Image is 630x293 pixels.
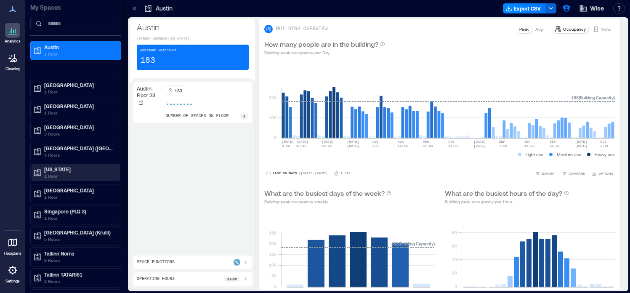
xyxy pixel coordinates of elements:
p: Assigned Headcount [140,48,176,53]
p: 5 Floors [44,236,115,242]
text: [DATE] [296,140,308,144]
span: COMPARE [569,171,585,176]
p: Heavy use [595,151,615,158]
tspan: 50 [271,273,276,278]
p: Singapore (PLQ 3) [44,208,115,215]
p: Light use [526,151,543,158]
text: [DATE] [347,144,359,148]
p: [US_STATE] [44,166,115,173]
p: Settings [5,279,20,284]
text: SEP [550,140,556,144]
p: 1 Floor [44,173,115,179]
text: 13-19 [296,144,306,148]
p: What are the busiest days of the week? [264,188,385,198]
text: 24-30 [448,144,458,148]
p: Austin [156,4,173,13]
tspan: 0 [274,284,276,289]
p: Operating Hours [137,276,175,282]
text: 3-9 [372,144,379,148]
p: What are the busiest hours of the day? [445,188,562,198]
p: 8 [243,114,245,119]
p: Building peak occupancy per Day [264,49,385,56]
p: Occupancy [563,26,586,32]
p: 6 Floors [44,257,115,264]
p: Visits [601,26,611,32]
text: [DATE] [287,289,299,293]
p: [GEOGRAPHIC_DATA] [44,187,115,194]
text: 12pm [539,289,547,293]
p: 3 Floors [44,278,115,285]
text: [DATE] [308,289,320,293]
p: number of spaces on floor [166,113,229,120]
text: 4pm [564,289,571,293]
text: [DATE] [282,140,294,144]
p: Building peak occupancy per Hour [445,198,569,205]
text: [DATE] [575,144,587,148]
button: COMPARE [560,169,587,178]
text: 7-13 [499,144,507,148]
text: 4am [489,289,495,293]
p: 183 [140,55,155,67]
text: [DATE] [322,140,334,144]
p: Space Functions [137,259,175,266]
p: [GEOGRAPHIC_DATA] ([GEOGRAPHIC_DATA]) [44,145,115,152]
p: Tallinn TATARI51 [44,271,115,278]
tspan: 150 [269,252,276,257]
p: 183 [175,87,182,94]
p: [STREET_ADDRESS][US_STATE] [137,36,249,41]
button: OPTIONS [590,169,615,178]
tspan: 40 [452,257,457,262]
p: Peak [519,26,529,32]
p: [GEOGRAPHIC_DATA] (Krulli) [44,229,115,236]
a: Settings [3,260,23,286]
p: How many people are in the building? [264,39,378,49]
tspan: 0 [454,284,457,289]
p: 3 Floors [44,131,115,137]
p: [GEOGRAPHIC_DATA] [44,82,115,88]
text: [DATE] [413,289,425,293]
p: Analytics [5,39,21,44]
tspan: 250 [269,230,276,235]
text: AUG [398,140,404,144]
tspan: 200 [269,241,276,246]
text: 10-16 [398,144,408,148]
p: [GEOGRAPHIC_DATA] [44,103,115,109]
text: [DATE] [329,289,341,293]
text: [DATE] [347,140,359,144]
p: 9a - 5p [227,277,237,282]
span: Wise [590,4,604,13]
button: Last 90 Days |[DATE]-[DATE] [264,169,329,178]
p: 1 Floor [44,51,115,57]
text: AUG [448,140,455,144]
button: Wise [577,2,606,15]
text: 21-27 [550,144,560,148]
text: OCT [601,140,607,144]
text: [DATE] [575,140,587,144]
p: Avg [535,26,543,32]
p: 1 Floor [44,194,115,200]
text: AUG [372,140,379,144]
text: SEP [524,140,531,144]
p: Austin: Floor 23 [137,85,162,99]
p: 5 Floors [44,152,115,158]
text: 5-11 [601,144,609,148]
text: 17-23 [423,144,433,148]
p: 1 Floor [44,109,115,116]
text: [DATE] [474,144,486,148]
text: 8am [514,289,520,293]
p: Building peak occupancy weekly [264,198,391,205]
text: 14-20 [524,144,534,148]
text: SEP [499,140,505,144]
button: EXPORT [534,169,557,178]
a: Floorplans [1,232,24,258]
p: Tallinn Norra [44,250,115,257]
tspan: 80 [452,230,457,235]
p: 1 Floor [44,215,115,221]
a: Analytics [2,20,23,46]
text: [DATE] [371,289,383,293]
p: Austin [137,21,249,33]
span: EXPORT [542,171,555,176]
p: Austin [44,44,115,51]
a: Cleaning [2,48,23,74]
tspan: 60 [452,243,457,248]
